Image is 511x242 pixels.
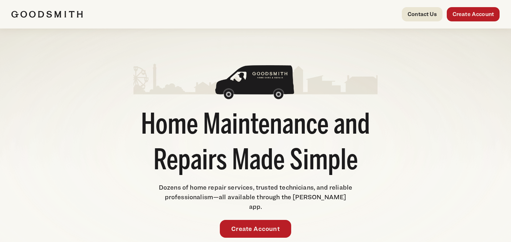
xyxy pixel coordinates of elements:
a: Create Account [220,220,291,238]
h1: Home Maintenance and Repairs Made Simple [133,108,378,180]
a: Contact Us [402,7,442,21]
span: Dozens of home repair services, trusted technicians, and reliable professionalism—all available t... [159,184,352,210]
a: Create Account [447,7,500,21]
img: Goodsmith [11,11,83,18]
